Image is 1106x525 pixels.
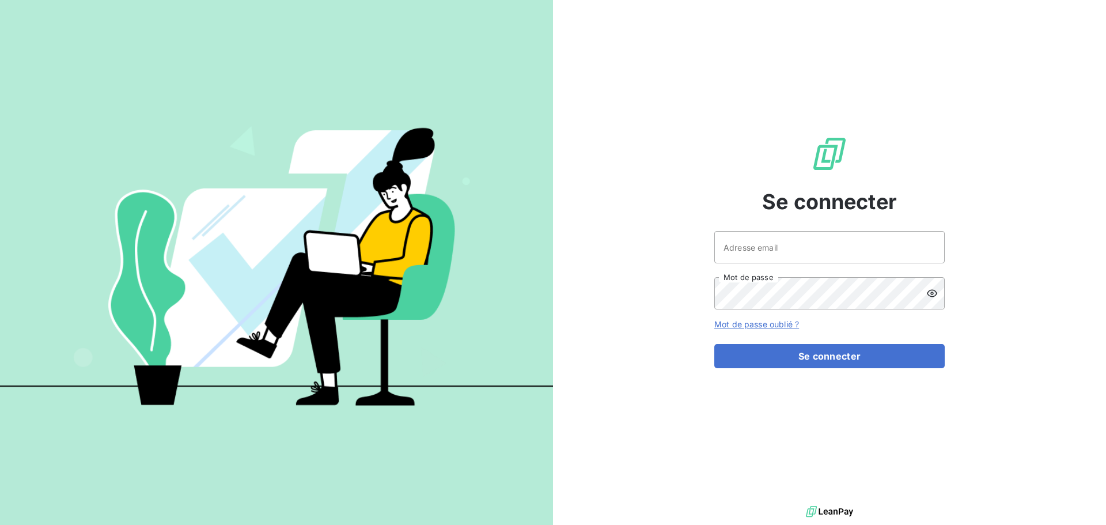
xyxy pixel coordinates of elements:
button: Se connecter [714,344,945,368]
input: placeholder [714,231,945,263]
img: logo [806,503,853,520]
span: Se connecter [762,186,897,217]
a: Mot de passe oublié ? [714,319,799,329]
img: Logo LeanPay [811,135,848,172]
